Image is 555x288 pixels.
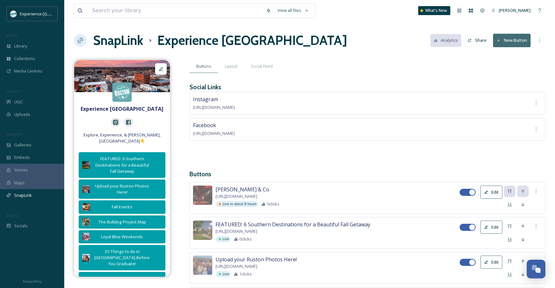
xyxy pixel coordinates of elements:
[79,179,165,199] button: Upload your Ruston Photos Here!
[216,228,257,234] span: [URL][DOMAIN_NAME]
[79,200,165,214] button: Fall Events
[216,221,370,228] span: FEATURED: 6 Southern Destinations for a Beautiful Fall Getaway
[216,186,270,193] span: [PERSON_NAME] & Co.
[81,105,163,112] strong: Experience [GEOGRAPHIC_DATA]
[82,233,90,240] img: edc258aa-9e94-418b-a68a-05723248e859.jpg
[216,256,297,263] span: Upload your Ruston Photos Here!
[189,83,221,92] h3: Social Links
[6,33,18,38] span: MEDIA
[216,201,258,207] div: Live in about 8 hours
[216,193,257,199] span: [URL][DOMAIN_NAME]
[82,161,90,169] img: 9f2079e0-4fbe-4bdf-9800-97b68313117a.jpg
[82,185,90,193] img: 475f994e-39dc-4f57-872c-eeebedf4b9a2.jpg
[112,83,132,102] img: 415526570_740934454749135_6712834479988994226_n.jpg
[193,104,235,110] span: [URL][DOMAIN_NAME]
[239,271,252,277] span: 1 clicks
[196,63,211,69] span: Buttons
[79,215,165,229] button: The Bulldog Project Map
[480,186,502,199] button: Edit
[189,170,545,179] h3: Buttons
[14,56,35,62] span: Collections
[193,122,216,129] span: Facebook
[430,34,462,47] button: Analytics
[14,180,25,186] span: Maps
[14,99,23,105] span: UGC
[14,68,42,74] span: Media Centres
[418,6,450,15] a: What's New
[193,96,218,103] span: Instagram
[430,34,465,47] a: Analytics
[93,204,151,210] div: Fall Events
[6,89,20,94] span: COLLECT
[23,277,41,285] a: Privacy Policy
[79,152,165,178] button: FEATURED: 6 Southern Destinations for a Beautiful Fall Getaway
[82,254,90,262] img: 52ece8bb-f087-4bb2-80e8-5bc1620114e8.jpg
[14,154,30,161] span: Embeds
[89,4,263,18] input: Search your library
[93,234,151,240] div: Loyal Blue Weekends
[480,256,502,269] button: Edit
[14,192,32,198] span: SnapLink
[225,63,237,69] span: Layout
[79,245,165,271] button: 35 Things to do in [GEOGRAPHIC_DATA] Before You Graduate!
[23,279,41,284] span: Privacy Policy
[14,43,27,49] span: Library
[193,186,212,205] img: fe00a98d-950f-4146-ad81-53a0d72e191a.jpg
[527,260,545,278] button: Open Chat
[14,223,28,229] span: Socials
[193,256,212,275] img: 475f994e-39dc-4f57-872c-eeebedf4b9a2.jpg
[499,7,531,13] span: [PERSON_NAME]
[193,221,212,240] img: 9f2079e0-4fbe-4bdf-9800-97b68313117a.jpg
[93,156,151,174] div: FEATURED: 6 Southern Destinations for a Beautiful Fall Getaway
[93,183,151,195] div: Upload your Ruston Photos Here!
[93,219,151,225] div: The Bulldog Project Map
[14,111,30,118] span: Uploads
[274,4,312,17] a: View all files
[267,201,279,207] span: 0 clicks
[239,236,252,242] span: 0 clicks
[74,60,170,92] img: fb003ca6-3847-4083-9791-8fcff1e56fec.jpg
[251,63,273,69] span: Social Feed
[216,263,257,269] span: [URL][DOMAIN_NAME]
[216,271,231,277] div: Live
[82,203,90,211] img: 3d43b9cc-57a7-4b50-8df7-45f1e662274a.jpg
[10,11,17,17] img: 24IZHUKKFBA4HCESFN4PRDEIEY.avif
[93,31,143,50] a: SnapLink
[216,236,231,242] div: Live
[157,31,347,50] h1: Experience [GEOGRAPHIC_DATA]
[14,142,31,148] span: Galleries
[493,34,531,47] button: New Button
[6,132,21,137] span: WIDGETS
[6,213,19,218] span: SOCIALS
[193,130,235,136] span: [URL][DOMAIN_NAME]
[79,230,165,243] button: Loyal Blue Weekends
[464,34,490,47] button: Share
[77,132,167,144] span: Explore, Experience, & [PERSON_NAME], [GEOGRAPHIC_DATA]👇
[480,221,502,234] button: Edit
[93,249,151,267] div: 35 Things to do in [GEOGRAPHIC_DATA] Before You Graduate!
[488,4,534,17] a: [PERSON_NAME]
[20,11,84,17] span: Experience [GEOGRAPHIC_DATA]
[14,167,28,173] span: Stories
[82,218,90,226] img: fe9a1069-3783-491c-9916-c37af366a6b3.jpg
